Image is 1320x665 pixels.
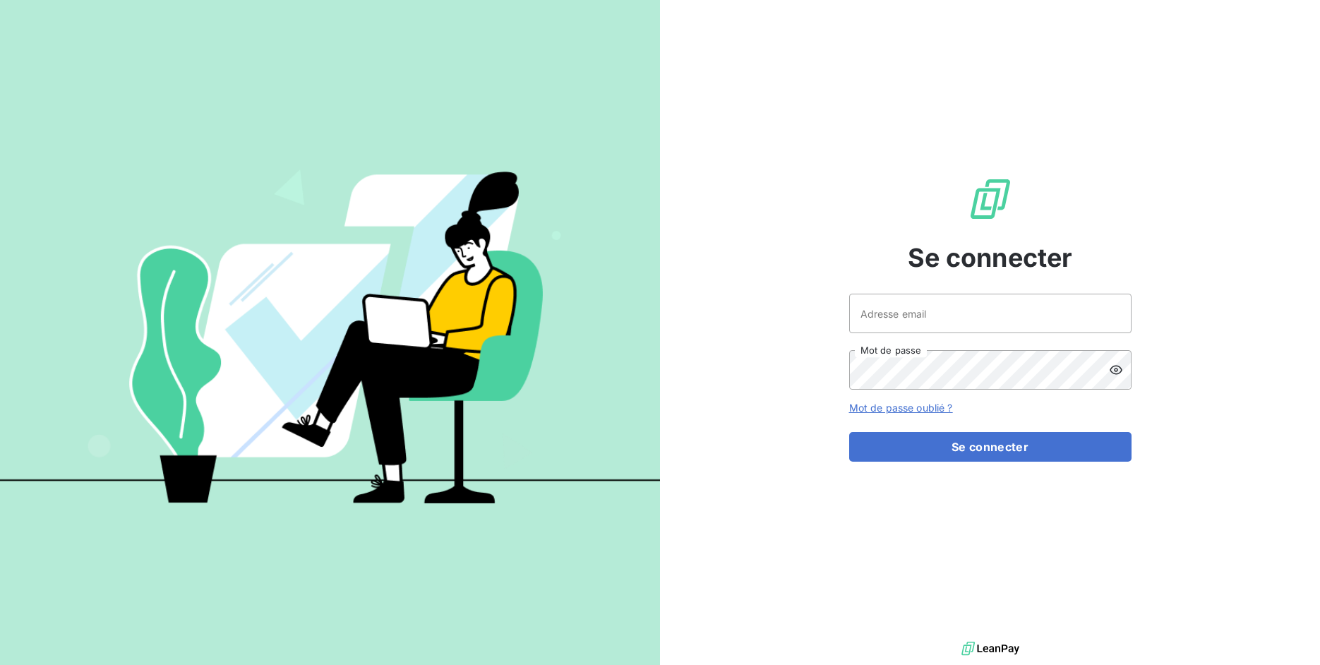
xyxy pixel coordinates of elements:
[968,176,1013,222] img: Logo LeanPay
[908,239,1073,277] span: Se connecter
[961,638,1019,659] img: logo
[849,432,1132,462] button: Se connecter
[849,294,1132,333] input: placeholder
[849,402,953,414] a: Mot de passe oublié ?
